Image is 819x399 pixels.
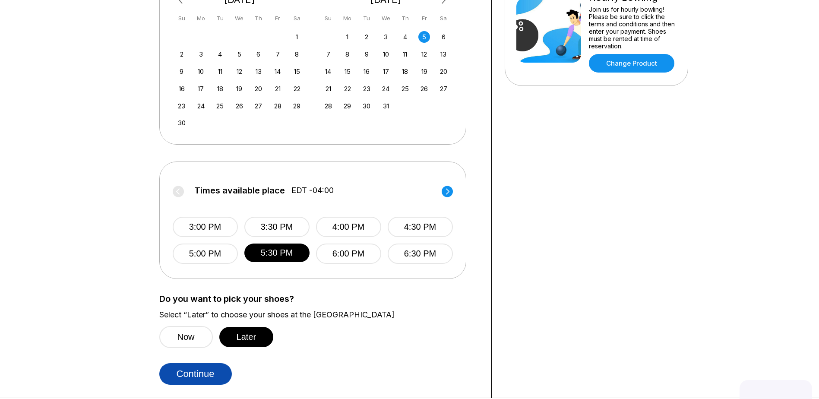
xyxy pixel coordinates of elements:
[361,83,373,95] div: Choose Tuesday, December 23rd, 2025
[159,326,213,348] button: Now
[388,217,453,237] button: 4:30 PM
[438,66,449,77] div: Choose Saturday, December 20th, 2025
[173,217,238,237] button: 3:00 PM
[589,6,677,50] div: Join us for hourly bowling! Please be sure to click the terms and conditions and then enter your ...
[399,31,411,43] div: Choose Thursday, December 4th, 2025
[323,13,334,24] div: Su
[176,83,187,95] div: Choose Sunday, November 16th, 2025
[418,13,430,24] div: Fr
[361,100,373,112] div: Choose Tuesday, December 30th, 2025
[176,117,187,129] div: Choose Sunday, November 30th, 2025
[175,30,304,129] div: month 2025-11
[380,48,392,60] div: Choose Wednesday, December 10th, 2025
[323,66,334,77] div: Choose Sunday, December 14th, 2025
[361,13,373,24] div: Tu
[388,244,453,264] button: 6:30 PM
[399,13,411,24] div: Th
[159,294,478,304] label: Do you want to pick your shoes?
[589,54,674,73] a: Change Product
[342,48,353,60] div: Choose Monday, December 8th, 2025
[159,310,478,320] label: Select “Later” to choose your shoes at the [GEOGRAPHIC_DATA]
[214,48,226,60] div: Choose Tuesday, November 4th, 2025
[195,13,207,24] div: Mo
[316,244,381,264] button: 6:00 PM
[342,31,353,43] div: Choose Monday, December 1st, 2025
[234,100,245,112] div: Choose Wednesday, November 26th, 2025
[159,363,232,385] button: Continue
[361,31,373,43] div: Choose Tuesday, December 2nd, 2025
[219,327,274,347] button: Later
[272,13,284,24] div: Fr
[399,83,411,95] div: Choose Thursday, December 25th, 2025
[234,13,245,24] div: We
[418,31,430,43] div: Choose Friday, December 5th, 2025
[234,83,245,95] div: Choose Wednesday, November 19th, 2025
[342,83,353,95] div: Choose Monday, December 22nd, 2025
[342,66,353,77] div: Choose Monday, December 15th, 2025
[176,13,187,24] div: Su
[214,13,226,24] div: Tu
[291,48,303,60] div: Choose Saturday, November 8th, 2025
[253,13,264,24] div: Th
[342,13,353,24] div: Mo
[195,100,207,112] div: Choose Monday, November 24th, 2025
[244,244,310,262] button: 5:30 PM
[380,13,392,24] div: We
[272,48,284,60] div: Choose Friday, November 7th, 2025
[253,83,264,95] div: Choose Thursday, November 20th, 2025
[176,66,187,77] div: Choose Sunday, November 9th, 2025
[380,66,392,77] div: Choose Wednesday, December 17th, 2025
[399,66,411,77] div: Choose Thursday, December 18th, 2025
[361,66,373,77] div: Choose Tuesday, December 16th, 2025
[234,48,245,60] div: Choose Wednesday, November 5th, 2025
[323,100,334,112] div: Choose Sunday, December 28th, 2025
[234,66,245,77] div: Choose Wednesday, November 12th, 2025
[380,100,392,112] div: Choose Wednesday, December 31st, 2025
[316,217,381,237] button: 4:00 PM
[291,100,303,112] div: Choose Saturday, November 29th, 2025
[253,66,264,77] div: Choose Thursday, November 13th, 2025
[323,83,334,95] div: Choose Sunday, December 21st, 2025
[214,100,226,112] div: Choose Tuesday, November 25th, 2025
[399,48,411,60] div: Choose Thursday, December 11th, 2025
[380,31,392,43] div: Choose Wednesday, December 3rd, 2025
[438,83,449,95] div: Choose Saturday, December 27th, 2025
[244,217,310,237] button: 3:30 PM
[253,48,264,60] div: Choose Thursday, November 6th, 2025
[438,31,449,43] div: Choose Saturday, December 6th, 2025
[195,48,207,60] div: Choose Monday, November 3rd, 2025
[253,100,264,112] div: Choose Thursday, November 27th, 2025
[380,83,392,95] div: Choose Wednesday, December 24th, 2025
[438,48,449,60] div: Choose Saturday, December 13th, 2025
[291,83,303,95] div: Choose Saturday, November 22nd, 2025
[291,66,303,77] div: Choose Saturday, November 15th, 2025
[214,66,226,77] div: Choose Tuesday, November 11th, 2025
[195,83,207,95] div: Choose Monday, November 17th, 2025
[176,100,187,112] div: Choose Sunday, November 23rd, 2025
[173,244,238,264] button: 5:00 PM
[323,48,334,60] div: Choose Sunday, December 7th, 2025
[194,186,285,195] span: Times available place
[321,30,451,112] div: month 2025-12
[418,66,430,77] div: Choose Friday, December 19th, 2025
[272,66,284,77] div: Choose Friday, November 14th, 2025
[176,48,187,60] div: Choose Sunday, November 2nd, 2025
[438,13,449,24] div: Sa
[418,83,430,95] div: Choose Friday, December 26th, 2025
[291,186,334,195] span: EDT -04:00
[291,31,303,43] div: Choose Saturday, November 1st, 2025
[272,83,284,95] div: Choose Friday, November 21st, 2025
[195,66,207,77] div: Choose Monday, November 10th, 2025
[418,48,430,60] div: Choose Friday, December 12th, 2025
[342,100,353,112] div: Choose Monday, December 29th, 2025
[214,83,226,95] div: Choose Tuesday, November 18th, 2025
[361,48,373,60] div: Choose Tuesday, December 9th, 2025
[272,100,284,112] div: Choose Friday, November 28th, 2025
[291,13,303,24] div: Sa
